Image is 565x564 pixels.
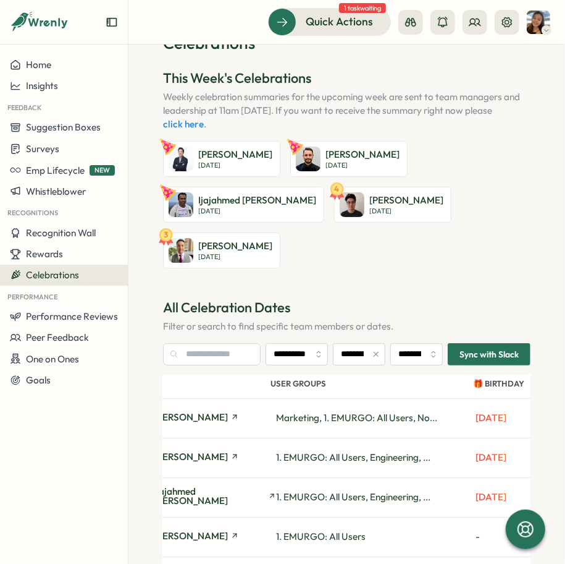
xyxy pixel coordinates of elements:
text: 4 [335,184,340,194]
p: [DATE] [198,253,272,261]
p: [DATE] [325,161,400,169]
a: Joanna Rhoden[PERSON_NAME] [128,528,276,546]
img: Andy Mars [296,147,320,171]
button: Quick Actions [268,8,391,35]
span: Ijajahmed [PERSON_NAME] [154,487,266,506]
h3: All Celebration Dates [163,298,530,317]
text: 3 [164,229,168,239]
span: [PERSON_NAME] [154,452,228,461]
p: User Groups [270,369,473,398]
img: Albert Kim [169,147,193,171]
p: [DATE] [198,207,316,215]
button: Expand sidebar [106,16,118,28]
span: Whistleblower [26,186,86,197]
span: Insights [26,80,58,92]
p: [PERSON_NAME] [325,148,400,161]
div: Weekly celebration summaries for the upcoming week are sent to team managers and leadership at 11... [163,90,530,131]
a: Albert Kim[PERSON_NAME][DATE] [163,141,280,177]
a: Albert Kim[PERSON_NAME] [128,409,276,427]
a: 4Tsz Wai Wu[PERSON_NAME][DATE] [334,187,451,223]
p: [PERSON_NAME] [198,239,272,253]
span: Recognition Wall [26,227,96,239]
span: 1. EMURGO: All Users, Engineering, ... [276,491,430,503]
span: 1. EMURGO: All Users, Engineering, ... [276,451,430,463]
a: 3Nikhil Joshi[PERSON_NAME][DATE] [163,233,280,268]
span: Rewards [26,248,63,260]
img: Tsz Wai Wu [340,192,364,217]
span: Peer Feedback [26,331,89,343]
span: Celebrations [26,269,79,281]
a: Andy Mars[PERSON_NAME][DATE] [290,141,408,177]
p: Ijajahmed [PERSON_NAME] [198,194,316,207]
a: Ijajahmed MominIjajahmed [PERSON_NAME][DATE] [163,187,324,223]
span: Home [26,59,51,70]
span: Sync with Slack [459,344,519,365]
p: [DATE] [198,161,272,169]
p: This Week's Celebrations [163,69,530,88]
span: Suggestion Boxes [26,121,101,133]
span: Performance Reviews [26,310,118,322]
button: Sync with Slack [448,343,530,365]
span: 1. EMURGO: All Users [276,531,366,542]
span: 1 task waiting [339,3,386,13]
span: Marketing, 1. EMURGO: All Users, No... [276,412,437,424]
button: click here [163,119,204,130]
p: [PERSON_NAME] [369,194,443,207]
a: Andy Mars[PERSON_NAME] [128,448,276,467]
span: One on Ones [26,353,79,365]
p: Filter or search to find specific team members or dates. [163,320,530,333]
p: Name [128,369,270,398]
span: Quick Actions [306,14,373,30]
a: Ijajahmed MominIjajahmed [PERSON_NAME] [128,487,276,508]
span: NEW [90,165,115,176]
span: [PERSON_NAME] [154,531,228,540]
p: [PERSON_NAME] [198,148,272,161]
span: Surveys [26,143,59,155]
span: Goals [26,374,51,386]
img: Tracy [527,11,550,34]
p: [DATE] [369,207,443,215]
span: [PERSON_NAME] [154,412,228,422]
span: Emp Lifecycle [26,164,85,176]
img: Ijajahmed Momin [169,192,193,217]
img: Nikhil Joshi [169,238,193,263]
